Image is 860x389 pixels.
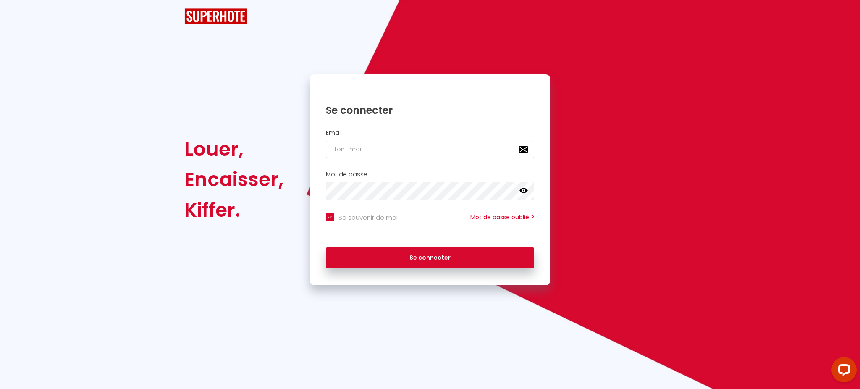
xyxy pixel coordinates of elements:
[184,8,247,24] img: SuperHote logo
[184,164,283,194] div: Encaisser,
[326,171,534,178] h2: Mot de passe
[184,195,283,225] div: Kiffer.
[825,354,860,389] iframe: LiveChat chat widget
[470,213,534,221] a: Mot de passe oublié ?
[326,104,534,117] h1: Se connecter
[326,141,534,158] input: Ton Email
[326,247,534,268] button: Se connecter
[184,134,283,164] div: Louer,
[326,129,534,137] h2: Email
